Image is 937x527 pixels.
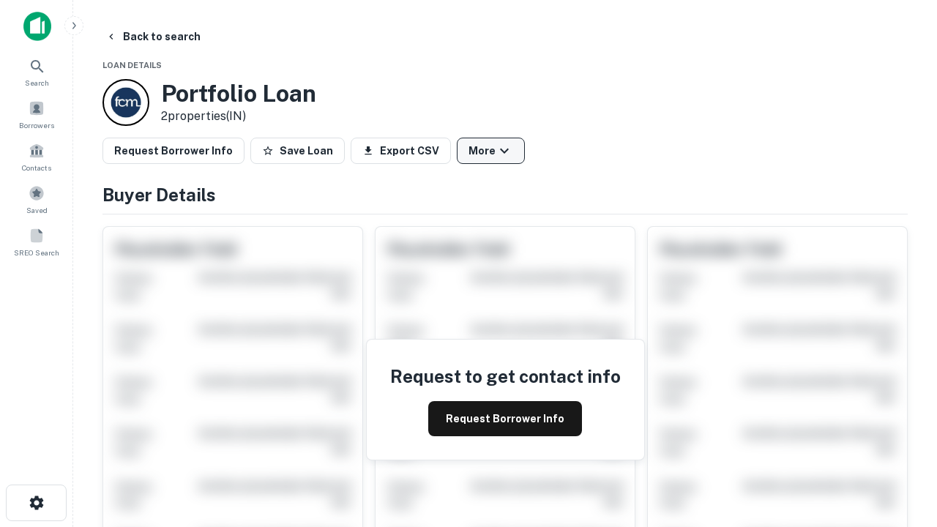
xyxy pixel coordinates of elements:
[4,222,69,261] a: SREO Search
[19,119,54,131] span: Borrowers
[26,204,48,216] span: Saved
[4,137,69,176] a: Contacts
[351,138,451,164] button: Export CSV
[102,182,908,208] h4: Buyer Details
[457,138,525,164] button: More
[102,61,162,70] span: Loan Details
[100,23,206,50] button: Back to search
[25,77,49,89] span: Search
[428,401,582,436] button: Request Borrower Info
[864,410,937,480] iframe: Chat Widget
[161,80,316,108] h3: Portfolio Loan
[14,247,59,258] span: SREO Search
[102,138,244,164] button: Request Borrower Info
[4,179,69,219] a: Saved
[161,108,316,125] p: 2 properties (IN)
[22,162,51,173] span: Contacts
[4,52,69,91] a: Search
[390,363,621,389] h4: Request to get contact info
[250,138,345,164] button: Save Loan
[23,12,51,41] img: capitalize-icon.png
[4,94,69,134] a: Borrowers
